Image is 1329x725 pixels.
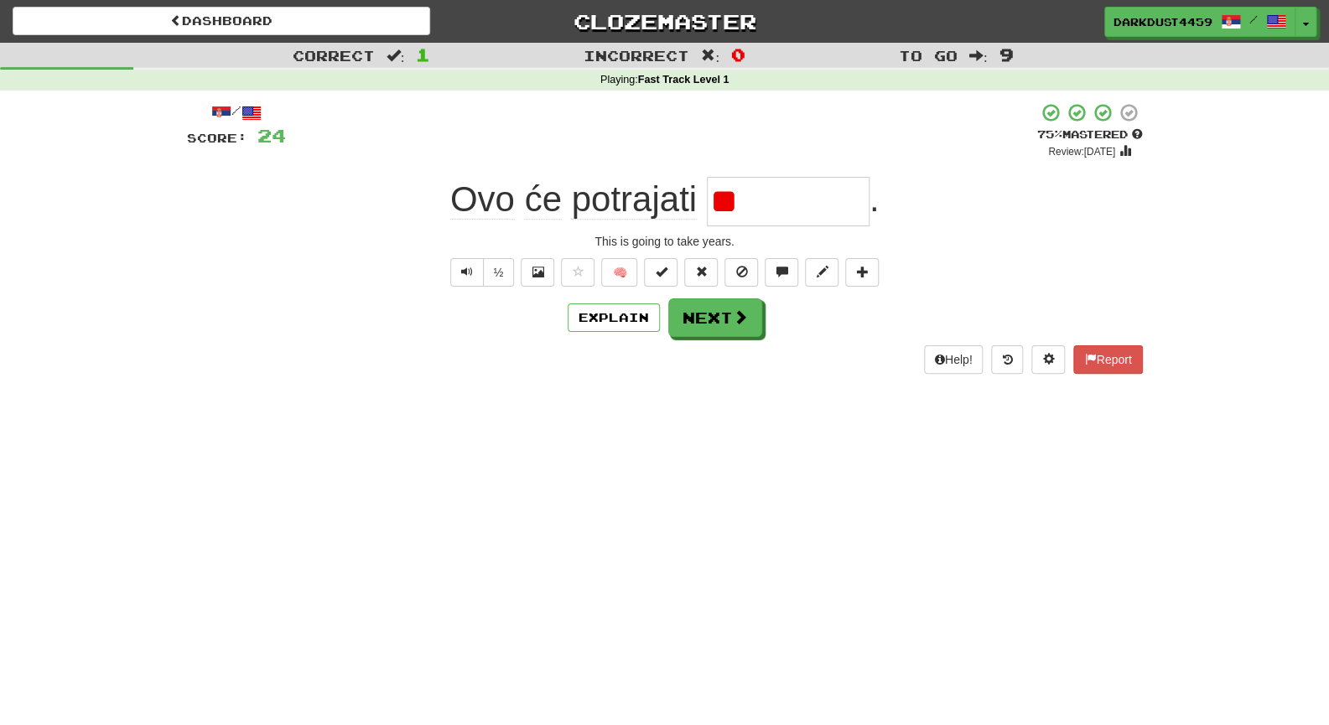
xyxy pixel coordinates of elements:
[724,258,758,287] button: Ignore sentence (alt+i)
[765,258,798,287] button: Discuss sentence (alt+u)
[644,258,677,287] button: Set this sentence to 100% Mastered (alt+m)
[450,179,515,220] span: Ovo
[1073,345,1142,374] button: Report
[584,47,689,64] span: Incorrect
[1037,127,1143,142] div: Mastered
[845,258,879,287] button: Add to collection (alt+a)
[999,44,1013,65] span: 9
[805,258,838,287] button: Edit sentence (alt+d)
[568,303,660,332] button: Explain
[731,44,745,65] span: 0
[924,345,984,374] button: Help!
[387,49,405,63] span: :
[447,258,515,287] div: Text-to-speech controls
[416,44,430,65] span: 1
[561,258,594,287] button: Favorite sentence (alt+f)
[1249,13,1258,25] span: /
[455,7,873,36] a: Clozemaster
[991,345,1023,374] button: Round history (alt+y)
[483,258,515,287] button: ½
[187,102,286,123] div: /
[450,258,484,287] button: Play sentence audio (ctl+space)
[571,179,696,220] span: potrajati
[684,258,718,287] button: Reset to 0% Mastered (alt+r)
[701,49,719,63] span: :
[1037,127,1062,141] span: 75 %
[1104,7,1295,37] a: DarkDust4459 /
[1048,146,1115,158] small: Review: [DATE]
[969,49,988,63] span: :
[293,47,375,64] span: Correct
[601,258,637,287] button: 🧠
[899,47,958,64] span: To go
[870,179,880,219] span: .
[638,74,729,85] strong: Fast Track Level 1
[13,7,430,35] a: Dashboard
[187,233,1143,250] div: This is going to take years.
[521,258,554,287] button: Show image (alt+x)
[668,298,762,337] button: Next
[187,131,247,145] span: Score:
[524,179,561,220] span: će
[1114,14,1212,29] span: DarkDust4459
[257,125,286,146] span: 24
